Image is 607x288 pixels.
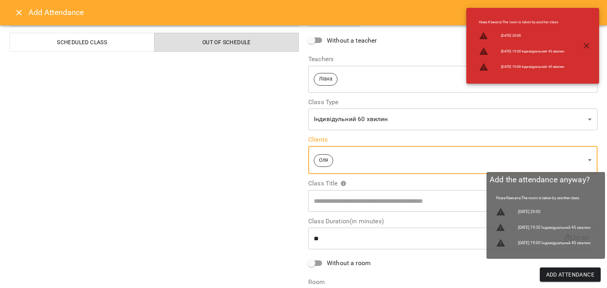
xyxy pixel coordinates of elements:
[308,99,598,105] label: Class Type
[308,180,347,187] span: Class Title
[308,279,598,285] label: Room
[159,37,294,47] span: Out of Schedule
[308,218,598,224] label: Class Duration(in minutes)
[314,157,333,164] span: Оля
[473,43,571,59] li: [DATE] 19:30 Індивідуальний 45 хвилин
[308,56,598,62] label: Teachers
[308,137,598,143] label: Clients
[473,17,571,28] li: Нова Кімната : The room is taken by another class
[15,37,150,47] span: Scheduled class
[540,267,601,282] button: Add Attendance
[327,36,377,45] span: Without a teacher
[28,6,598,19] h6: Add Attendance
[327,258,371,268] span: Without a room
[473,28,571,44] li: [DATE] 20:00
[9,3,28,22] button: Close
[546,270,595,279] span: Add Attendance
[9,33,155,52] button: Scheduled class
[473,59,571,75] li: [DATE] 19:00 Індивідуальний 45 хвилин
[314,75,337,83] span: Ліана
[340,180,347,187] svg: Please specify class title or select clients
[308,146,598,174] div: Оля
[308,108,598,131] div: Індивідульний 60 хвилин
[154,33,299,52] button: Out of Schedule
[308,65,598,93] div: Ліана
